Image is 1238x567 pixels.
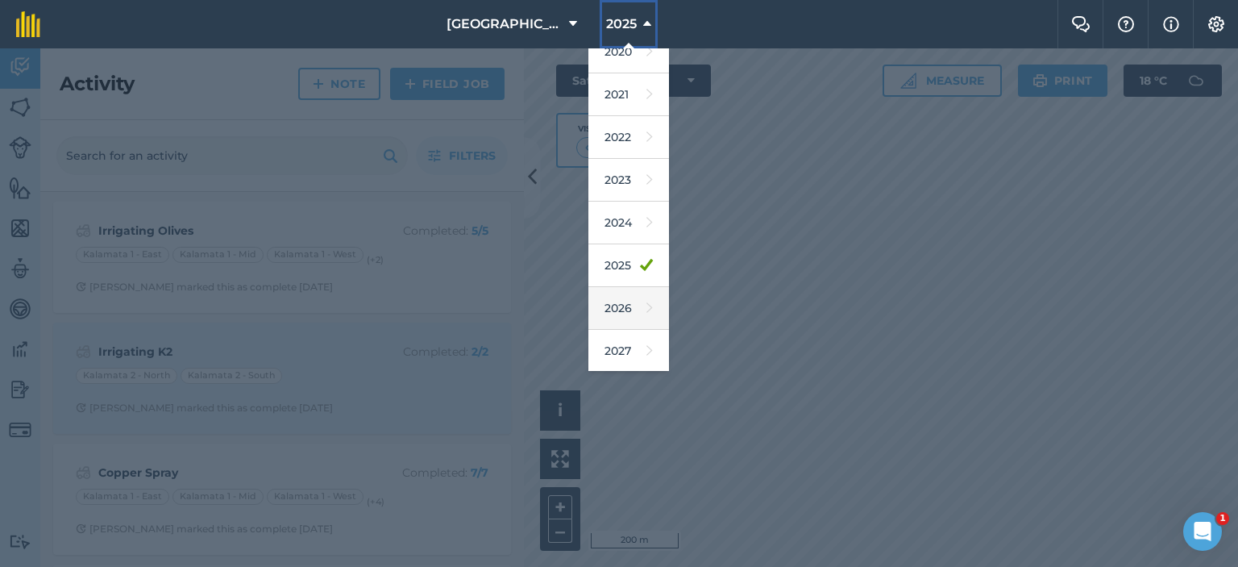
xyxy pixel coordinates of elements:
img: A cog icon [1207,16,1226,32]
a: 2021 [588,73,669,116]
img: svg+xml;base64,PHN2ZyB4bWxucz0iaHR0cDovL3d3dy53My5vcmcvMjAwMC9zdmciIHdpZHRoPSIxNyIgaGVpZ2h0PSIxNy... [1163,15,1179,34]
img: Two speech bubbles overlapping with the left bubble in the forefront [1071,16,1091,32]
a: 2025 [588,244,669,287]
span: 2025 [606,15,637,34]
a: 2023 [588,159,669,202]
span: 1 [1216,512,1229,525]
a: 2027 [588,330,669,373]
a: 2024 [588,202,669,244]
a: 2026 [588,287,669,330]
a: 2022 [588,116,669,159]
img: A question mark icon [1116,16,1136,32]
span: [GEOGRAPHIC_DATA] [447,15,563,34]
a: 2020 [588,31,669,73]
img: fieldmargin Logo [16,11,40,37]
iframe: Intercom live chat [1183,512,1222,551]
